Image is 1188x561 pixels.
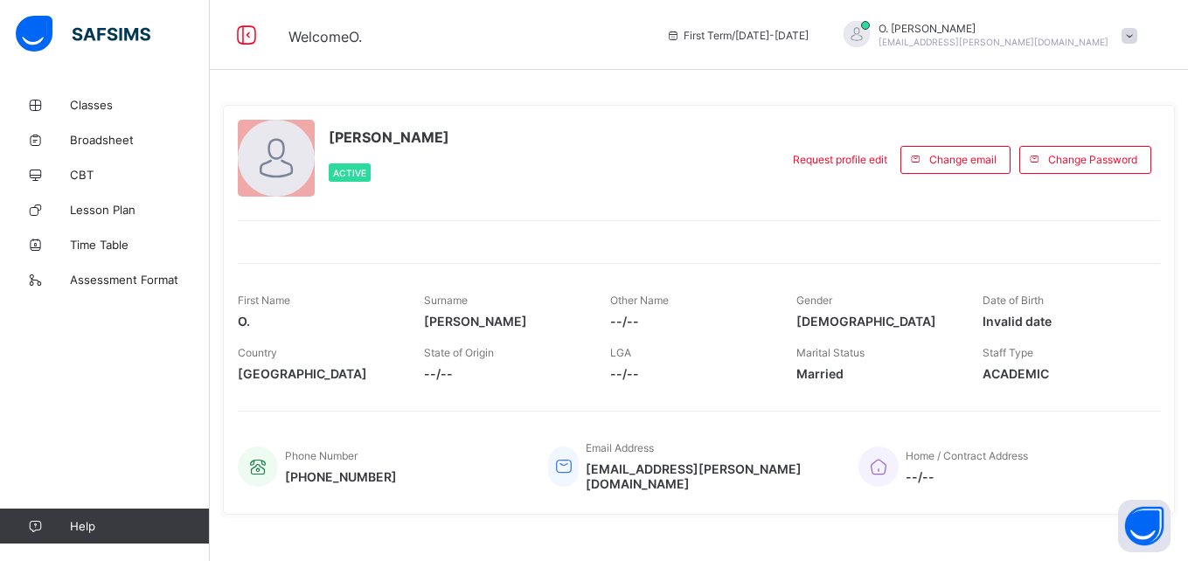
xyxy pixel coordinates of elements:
[879,37,1108,47] span: [EMAIL_ADDRESS][PERSON_NAME][DOMAIN_NAME]
[285,449,358,462] span: Phone Number
[424,366,584,381] span: --/--
[238,314,398,329] span: O.
[285,469,397,484] span: [PHONE_NUMBER]
[70,519,209,533] span: Help
[906,449,1028,462] span: Home / Contract Address
[16,16,150,52] img: safsims
[333,168,366,178] span: Active
[238,366,398,381] span: [GEOGRAPHIC_DATA]
[796,294,832,307] span: Gender
[329,128,449,146] span: [PERSON_NAME]
[983,346,1033,359] span: Staff Type
[70,273,210,287] span: Assessment Format
[796,346,865,359] span: Marital Status
[238,346,277,359] span: Country
[1118,500,1171,552] button: Open asap
[586,461,832,491] span: [EMAIL_ADDRESS][PERSON_NAME][DOMAIN_NAME]
[929,153,997,166] span: Change email
[906,469,1028,484] span: --/--
[793,153,887,166] span: Request profile edit
[70,168,210,182] span: CBT
[1048,153,1137,166] span: Change Password
[424,314,584,329] span: [PERSON_NAME]
[983,366,1143,381] span: ACADEMIC
[983,314,1143,329] span: Invalid date
[70,133,210,147] span: Broadsheet
[70,203,210,217] span: Lesson Plan
[796,314,956,329] span: [DEMOGRAPHIC_DATA]
[424,346,494,359] span: State of Origin
[666,29,809,42] span: session/term information
[983,294,1044,307] span: Date of Birth
[610,314,770,329] span: --/--
[70,238,210,252] span: Time Table
[610,294,669,307] span: Other Name
[238,294,290,307] span: First Name
[826,21,1146,50] div: O.Albert
[586,441,654,454] span: Email Address
[610,366,770,381] span: --/--
[424,294,468,307] span: Surname
[879,22,1108,35] span: O. [PERSON_NAME]
[288,28,362,45] span: Welcome O.
[796,366,956,381] span: Married
[70,98,210,112] span: Classes
[610,346,631,359] span: LGA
